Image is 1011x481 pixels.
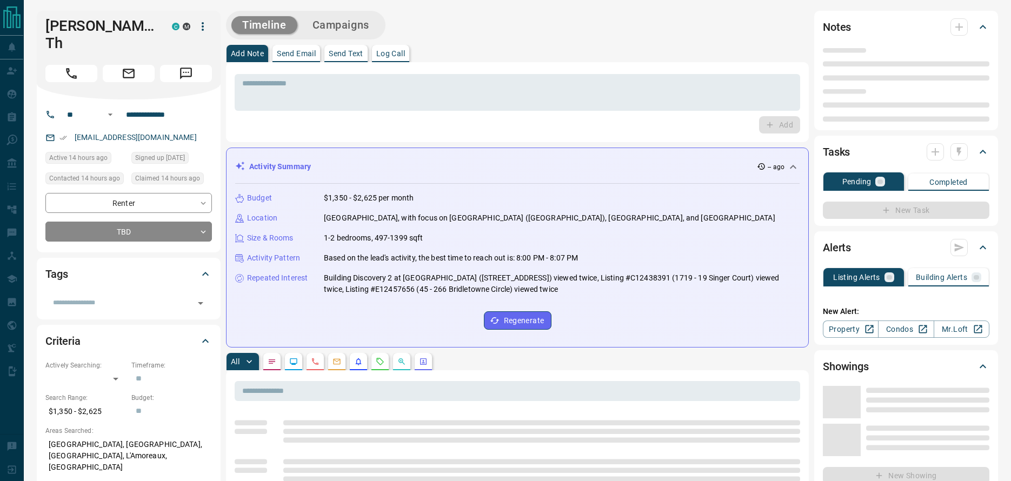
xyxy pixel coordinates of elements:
[249,161,311,172] p: Activity Summary
[247,232,294,244] p: Size & Rooms
[49,173,120,184] span: Contacted 14 hours ago
[354,357,363,366] svg: Listing Alerts
[135,152,185,163] span: Signed up [DATE]
[289,357,298,366] svg: Lead Browsing Activity
[247,192,272,204] p: Budget
[45,222,212,242] div: TBD
[823,14,989,40] div: Notes
[823,139,989,165] div: Tasks
[268,357,276,366] svg: Notes
[131,152,212,167] div: Sat Feb 17 2024
[878,320,934,338] a: Condos
[247,272,308,284] p: Repeated Interest
[823,143,850,161] h2: Tasks
[131,360,212,370] p: Timeframe:
[231,16,297,34] button: Timeline
[823,18,851,36] h2: Notes
[45,172,126,188] div: Mon Oct 13 2025
[45,265,68,283] h2: Tags
[104,108,117,121] button: Open
[131,393,212,403] p: Budget:
[823,320,879,338] a: Property
[45,426,212,436] p: Areas Searched:
[823,239,851,256] h2: Alerts
[768,162,784,172] p: -- ago
[833,273,880,281] p: Listing Alerts
[45,65,97,82] span: Call
[332,357,341,366] svg: Emails
[376,357,384,366] svg: Requests
[45,152,126,167] div: Mon Oct 13 2025
[329,50,363,57] p: Send Text
[823,358,869,375] h2: Showings
[324,212,775,224] p: [GEOGRAPHIC_DATA], with focus on [GEOGRAPHIC_DATA] ([GEOGRAPHIC_DATA]), [GEOGRAPHIC_DATA], and [G...
[916,273,967,281] p: Building Alerts
[183,23,190,30] div: mrloft.ca
[45,332,81,350] h2: Criteria
[45,393,126,403] p: Search Range:
[324,272,800,295] p: Building Discovery 2 at [GEOGRAPHIC_DATA] ([STREET_ADDRESS]) viewed twice, Listing #C12438391 (17...
[277,50,316,57] p: Send Email
[397,357,406,366] svg: Opportunities
[311,357,320,366] svg: Calls
[59,134,67,142] svg: Email Verified
[247,252,300,264] p: Activity Pattern
[193,296,208,311] button: Open
[45,436,212,476] p: [GEOGRAPHIC_DATA], [GEOGRAPHIC_DATA], [GEOGRAPHIC_DATA], L'Amoreaux, [GEOGRAPHIC_DATA]
[45,261,212,287] div: Tags
[75,133,197,142] a: [EMAIL_ADDRESS][DOMAIN_NAME]
[131,172,212,188] div: Mon Oct 13 2025
[484,311,551,330] button: Regenerate
[823,235,989,260] div: Alerts
[172,23,179,30] div: condos.ca
[247,212,277,224] p: Location
[376,50,405,57] p: Log Call
[324,252,578,264] p: Based on the lead's activity, the best time to reach out is: 8:00 PM - 8:07 PM
[231,358,240,365] p: All
[45,17,156,52] h1: [PERSON_NAME] Th
[45,403,126,420] p: $1,350 - $2,625
[103,65,155,82] span: Email
[419,357,428,366] svg: Agent Actions
[49,152,108,163] span: Active 14 hours ago
[135,173,200,184] span: Claimed 14 hours ago
[324,192,414,204] p: $1,350 - $2,625 per month
[302,16,380,34] button: Campaigns
[934,320,989,338] a: Mr.Loft
[231,50,264,57] p: Add Note
[929,178,968,186] p: Completed
[160,65,212,82] span: Message
[45,193,212,213] div: Renter
[842,178,872,185] p: Pending
[235,157,800,177] div: Activity Summary-- ago
[324,232,423,244] p: 1-2 bedrooms, 497-1399 sqft
[45,328,212,354] div: Criteria
[823,353,989,379] div: Showings
[45,360,126,370] p: Actively Searching:
[823,306,989,317] p: New Alert:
